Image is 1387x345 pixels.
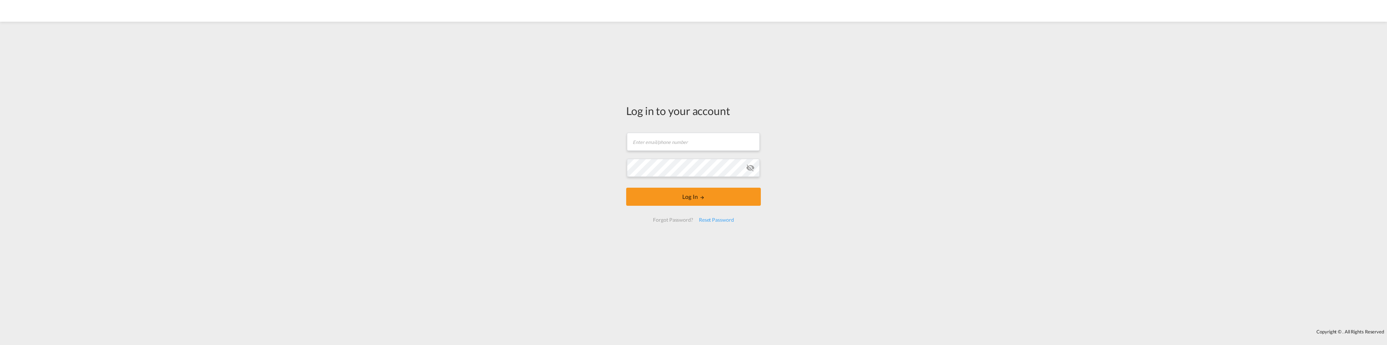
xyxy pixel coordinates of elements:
[627,133,760,151] input: Enter email/phone number
[626,188,761,206] button: LOGIN
[626,103,761,118] div: Log in to your account
[650,213,696,226] div: Forgot Password?
[696,213,737,226] div: Reset Password
[746,163,755,172] md-icon: icon-eye-off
